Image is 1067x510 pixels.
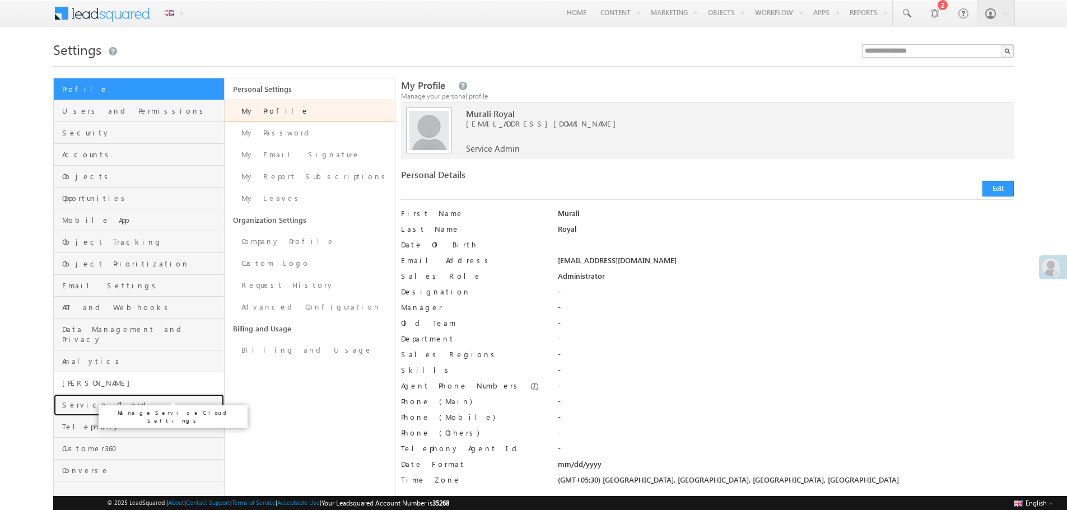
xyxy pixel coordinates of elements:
label: Department [401,334,542,344]
a: My Password [225,122,395,144]
span: Murali Royal [466,109,956,119]
span: © 2025 LeadSquared | | | | | [107,498,449,508]
label: Date Of Birth [401,240,542,250]
a: Personal Settings [225,78,395,100]
label: First Name [401,208,542,218]
a: Security [54,122,223,144]
label: Skills [401,365,542,375]
a: Billing and Usage [225,339,395,361]
a: Company Profile [225,231,395,252]
label: Sales Regions [401,349,542,359]
a: My Profile [225,100,395,122]
label: Phone (Others) [401,428,542,438]
div: - [558,318,1013,334]
span: [PERSON_NAME] [62,378,221,388]
a: Request History [225,274,395,296]
span: Security [62,128,221,138]
a: Objects [54,166,223,188]
div: - [558,349,1013,365]
div: Manage your personal profile [401,91,1014,101]
label: Manager [401,302,542,312]
span: Settings [53,40,101,58]
a: Service Cloud [54,394,223,416]
span: English [1026,499,1047,507]
a: Converse [54,460,223,481]
a: [PERSON_NAME] [54,372,223,394]
button: Edit [982,181,1014,196]
a: Opportunities [54,188,223,209]
span: My Profile [401,79,445,92]
label: Email Address [401,255,542,265]
a: Users and Permissions [54,100,223,122]
span: Service Cloud [62,400,221,410]
span: Users and Permissions [62,106,221,116]
div: Murali [558,208,1013,224]
div: - [558,365,1013,381]
p: Manage Service Cloud Settings [103,409,243,424]
a: Customer360 [54,438,223,460]
a: Billing and Usage [225,318,395,339]
label: Last Name [401,224,542,234]
label: Agent Phone Numbers [401,381,521,391]
div: [EMAIL_ADDRESS][DOMAIN_NAME] [558,255,1013,271]
label: Sales Role [401,271,542,281]
span: Telephony [62,422,221,432]
a: Organization Settings [225,209,395,231]
span: [EMAIL_ADDRESS][DOMAIN_NAME] [466,119,956,129]
span: API and Webhooks [62,302,221,312]
a: Mobile App [54,209,223,231]
label: Telephony Agent Id [401,443,542,453]
div: - [558,302,1013,318]
a: My Report Subscriptions [225,166,395,188]
span: Analytics [62,356,221,366]
span: 35268 [432,499,449,507]
span: Your Leadsquared Account Number is [322,499,449,507]
div: - [558,396,1013,412]
span: Mobile App [62,215,221,225]
span: Service Admin [466,143,519,153]
a: API and Webhooks [54,297,223,319]
span: Customer360 [62,443,221,453]
div: Administrator [558,271,1013,287]
a: Profile [54,78,223,100]
a: Telephony [54,416,223,438]
div: mm/dd/yyyy [558,459,1013,475]
span: Object Tracking [62,237,221,247]
span: Profile [62,84,221,94]
a: My Leaves [225,188,395,209]
span: Converse [62,465,221,475]
label: Phone (Main) [401,396,542,406]
div: - [558,287,1013,302]
span: Email Settings [62,280,221,291]
a: My Email Signature [225,144,395,166]
div: Personal Details [401,170,700,185]
div: Royal [558,224,1013,240]
label: Date Format [401,459,542,469]
span: Data Management and Privacy [62,324,221,344]
div: - [558,428,1013,443]
button: English [1011,496,1056,509]
a: Email Settings [54,275,223,297]
label: Designation [401,287,542,297]
div: (GMT+05:30) [GEOGRAPHIC_DATA], [GEOGRAPHIC_DATA], [GEOGRAPHIC_DATA], [GEOGRAPHIC_DATA] [558,475,1013,490]
span: Object Prioritization [62,259,221,269]
a: Contact Support [186,499,230,506]
span: Objects [62,171,221,181]
span: Accounts [62,149,221,160]
a: Custom Logo [225,252,395,274]
a: Analytics [54,350,223,372]
a: Data Management and Privacy [54,319,223,350]
a: Advanced Configuration [225,296,395,318]
div: - [558,381,1013,396]
div: - [558,443,1013,459]
div: - [558,412,1013,428]
span: Opportunities [62,193,221,203]
a: Terms of Service [232,499,276,506]
a: About [168,499,184,506]
a: Acceptable Use [277,499,320,506]
label: Time Zone [401,475,542,485]
a: Object Tracking [54,231,223,253]
a: Accounts [54,144,223,166]
div: - [558,334,1013,349]
a: Object Prioritization [54,253,223,275]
